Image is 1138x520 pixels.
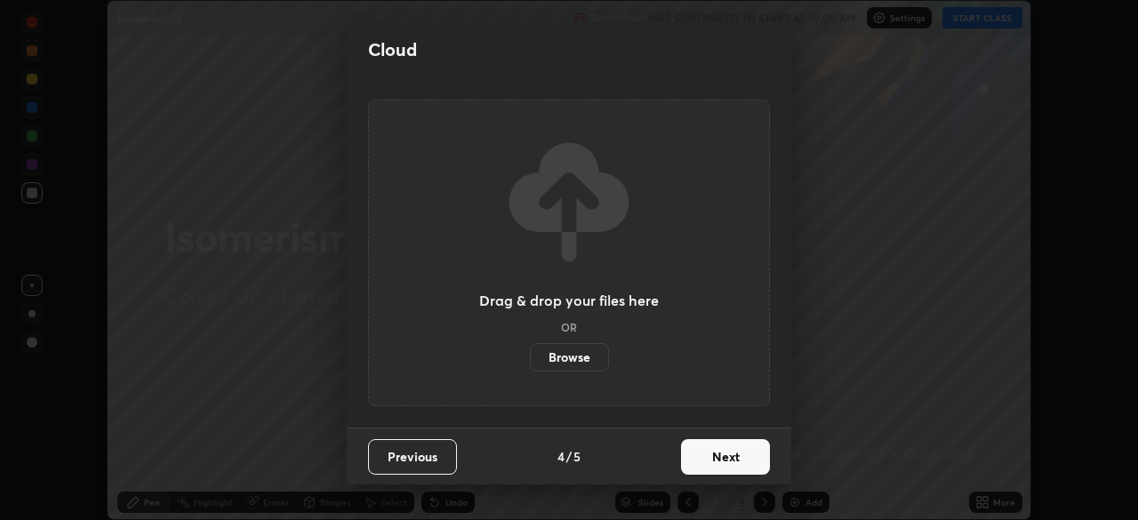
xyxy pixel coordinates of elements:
[573,447,581,466] h4: 5
[368,38,417,61] h2: Cloud
[479,293,659,308] h3: Drag & drop your files here
[561,322,577,332] h5: OR
[557,447,565,466] h4: 4
[681,439,770,475] button: Next
[566,447,572,466] h4: /
[368,439,457,475] button: Previous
